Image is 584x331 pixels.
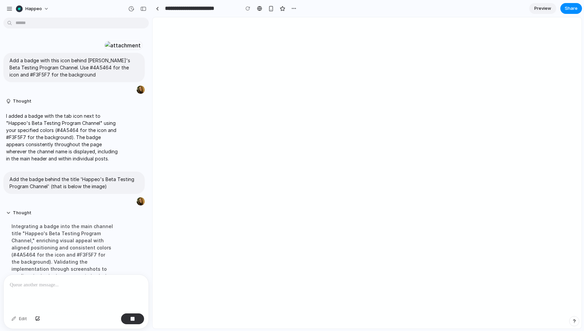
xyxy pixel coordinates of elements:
[6,112,119,162] p: I added a badge with the tab icon next to "Happeo's Beta Testing Program Channel" using your spec...
[25,5,42,12] span: Happeo
[9,57,139,78] p: Add a badge with this icon behind [PERSON_NAME]'s Beta Testing Program Channel. Use #4A5464 for t...
[529,3,556,14] a: Preview
[565,5,578,12] span: Share
[13,3,52,14] button: Happeo
[9,176,139,190] p: Add the badge behind the title 'Happeo's Beta Testing Program Channel' (that is below the image)
[534,5,551,12] span: Preview
[560,3,582,14] button: Share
